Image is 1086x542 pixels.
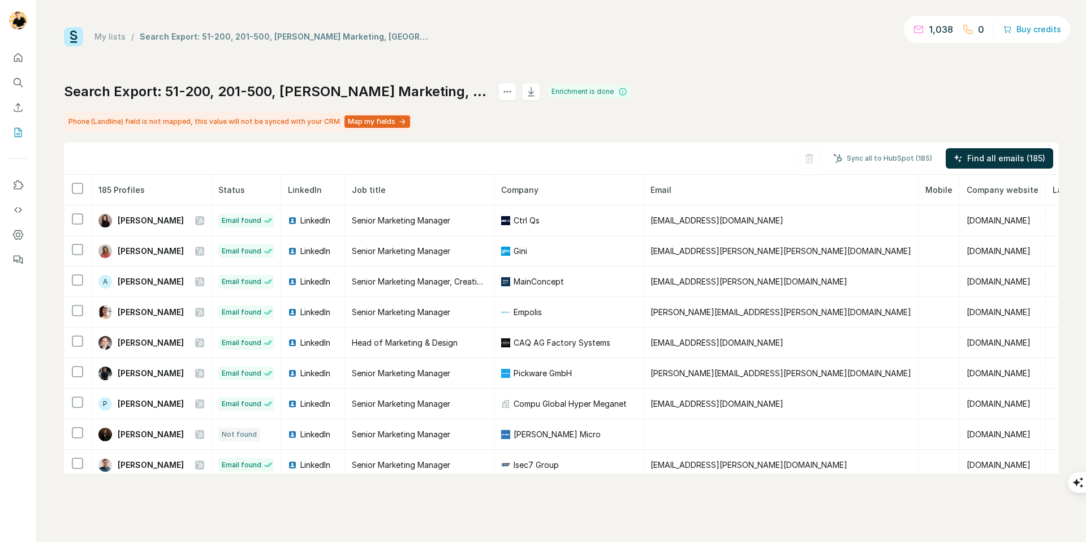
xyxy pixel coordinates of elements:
div: Enrichment is done [548,85,631,98]
div: A [98,275,112,289]
button: My lists [9,122,27,143]
span: Email found [222,246,261,256]
span: Senior Marketing Manager [352,460,450,470]
span: Head of Marketing & Design [352,338,458,347]
span: [DOMAIN_NAME] [967,460,1031,470]
span: Email found [222,399,261,409]
span: [DOMAIN_NAME] [967,277,1031,286]
span: [DOMAIN_NAME] [967,307,1031,317]
img: LinkedIn logo [288,369,297,378]
span: Not found [222,429,257,440]
span: LinkedIn [300,307,330,318]
img: company-logo [501,338,510,347]
span: Email found [222,338,261,348]
span: [DOMAIN_NAME] [967,246,1031,256]
span: LinkedIn [300,459,330,471]
p: 0 [978,23,984,36]
span: [DOMAIN_NAME] [967,399,1031,408]
span: [PERSON_NAME] [118,459,184,471]
span: [PERSON_NAME][EMAIL_ADDRESS][PERSON_NAME][DOMAIN_NAME] [650,307,911,317]
span: Senior Marketing Manager [352,307,450,317]
img: Avatar [98,428,112,441]
span: [DOMAIN_NAME] [967,338,1031,347]
img: Avatar [98,306,112,319]
button: Buy credits [1003,21,1061,37]
span: Job title [352,185,386,195]
span: [PERSON_NAME] Micro [514,429,601,440]
p: 1,038 [929,23,953,36]
img: Avatar [98,214,112,227]
span: LinkedIn [300,368,330,379]
span: Company website [967,185,1038,195]
span: LinkedIn [300,246,330,257]
span: [DOMAIN_NAME] [967,216,1031,225]
span: Senior Marketing Manager [352,399,450,408]
span: Email found [222,307,261,317]
img: Avatar [98,336,112,350]
span: LinkedIn [300,429,330,440]
span: Senior Marketing Manager [352,368,450,378]
span: Status [218,185,245,195]
img: company-logo [501,216,510,225]
img: company-logo [501,430,510,439]
span: Email found [222,216,261,226]
img: Avatar [98,367,112,380]
button: Feedback [9,250,27,270]
img: company-logo [501,247,510,256]
span: Company [501,185,538,195]
span: [PERSON_NAME] [118,307,184,318]
button: Quick start [9,48,27,68]
span: Email found [222,460,261,470]
span: [EMAIL_ADDRESS][DOMAIN_NAME] [650,399,783,408]
img: LinkedIn logo [288,308,297,317]
img: company-logo [501,369,510,378]
span: [PERSON_NAME] [118,215,184,226]
span: Pickware GmbH [514,368,572,379]
button: Enrich CSV [9,97,27,118]
span: Compu Global Hyper Meganet [514,398,627,410]
span: [EMAIL_ADDRESS][DOMAIN_NAME] [650,338,783,347]
button: Use Surfe on LinkedIn [9,175,27,195]
span: Senior Marketing Manager [352,429,450,439]
img: LinkedIn logo [288,277,297,286]
h1: Search Export: 51-200, 201-500, [PERSON_NAME] Marketing, [GEOGRAPHIC_DATA], IT Services and IT Co... [64,83,488,101]
img: Avatar [98,244,112,258]
span: Gini [514,246,527,257]
div: Search Export: 51-200, 201-500, [PERSON_NAME] Marketing, [GEOGRAPHIC_DATA], IT Services and IT Co... [140,31,428,42]
span: [EMAIL_ADDRESS][PERSON_NAME][DOMAIN_NAME] [650,277,847,286]
span: LinkedIn [300,215,330,226]
span: [PERSON_NAME][EMAIL_ADDRESS][PERSON_NAME][DOMAIN_NAME] [650,368,911,378]
span: MainConcept [514,276,564,287]
img: company-logo [501,277,510,286]
span: Email found [222,277,261,287]
img: company-logo [501,308,510,317]
span: Senior Marketing Manager, Creative and Automation [352,277,549,286]
img: LinkedIn logo [288,338,297,347]
button: Find all emails (185) [946,148,1053,169]
span: Email found [222,368,261,378]
a: My lists [94,32,126,41]
button: Map my fields [344,115,410,128]
span: [PERSON_NAME] [118,246,184,257]
img: Avatar [98,458,112,472]
span: Email [650,185,671,195]
span: LinkedIn [288,185,322,195]
span: [DOMAIN_NAME] [967,429,1031,439]
span: Ctrl Qs [514,215,540,226]
span: LinkedIn [300,276,330,287]
img: LinkedIn logo [288,461,297,470]
span: Empolis [514,307,542,318]
span: [PERSON_NAME] [118,398,184,410]
span: 185 Profiles [98,185,145,195]
span: [PERSON_NAME] [118,276,184,287]
div: Phone (Landline) field is not mapped, this value will not be synced with your CRM [64,112,412,131]
li: / [131,31,134,42]
button: Dashboard [9,225,27,245]
img: LinkedIn logo [288,216,297,225]
span: LinkedIn [300,398,330,410]
span: [PERSON_NAME] [118,429,184,440]
span: CAQ AG Factory Systems [514,337,610,349]
span: [PERSON_NAME] [118,368,184,379]
img: Avatar [9,11,27,29]
span: [PERSON_NAME] [118,337,184,349]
